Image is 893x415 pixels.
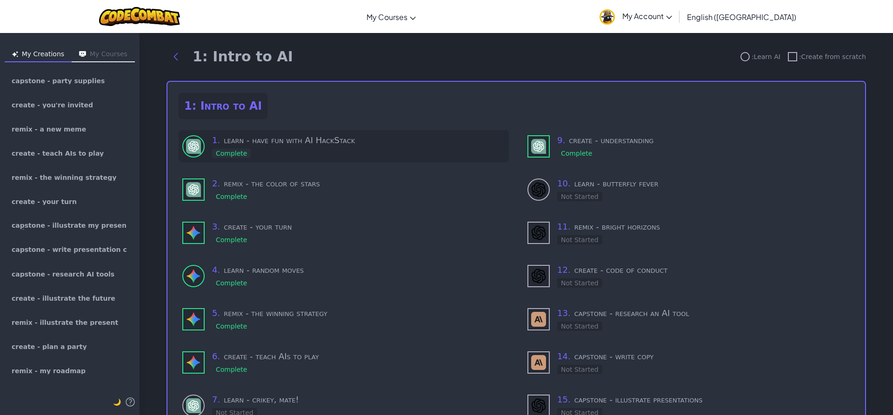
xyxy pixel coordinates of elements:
[524,303,854,335] div: use - Claude (Not Started)
[186,355,201,370] img: Gemini
[12,271,114,277] span: capstone - research AI tools
[557,263,850,277] h3: create - code of conduct
[557,235,602,244] div: Not Started
[557,177,850,190] h3: learn - butterfly fever
[557,350,850,363] h3: capstone - write copy
[4,311,136,334] a: remix - illustrate the present
[99,7,180,26] img: CodeCombat logo
[212,265,220,275] span: 4 .
[5,47,72,62] button: My Creations
[12,368,86,374] span: remix - my roadmap
[4,191,136,213] a: create - your turn
[212,307,505,320] h3: remix - the winning strategy
[212,177,505,190] h3: remix - the color of stars
[600,9,615,25] img: avatar
[682,4,801,29] a: English ([GEOGRAPHIC_DATA])
[557,149,596,158] div: Complete
[179,346,509,378] div: use - Gemini (Complete)
[557,395,571,404] span: 15 .
[557,220,850,233] h3: remix - bright horizons
[4,94,136,116] a: create - you're invited
[212,178,220,188] span: 2 .
[4,70,136,92] a: capstone - party supplies
[4,384,136,406] a: create with GPT-4.1
[557,278,602,288] div: Not Started
[179,217,509,249] div: use - Gemini (Complete)
[531,355,546,370] img: Claude
[799,52,866,61] span: : Create from scratch
[362,4,420,29] a: My Courses
[524,346,854,378] div: use - Claude (Not Started)
[212,278,251,288] div: Complete
[212,192,251,201] div: Complete
[531,225,546,240] img: DALL-E 3
[4,287,136,310] a: create - illustrate the future
[12,222,128,230] span: capstone - illustrate my presentation
[12,246,128,254] span: capstone - write presentation copy
[531,269,546,283] img: DALL-E 3
[212,393,505,406] h3: learn - crikey, mate!
[557,222,571,231] span: 11 .
[179,173,509,205] div: use - GPT-4 (Complete)
[12,150,104,157] span: create - teach AIs to play
[212,220,505,233] h3: create - your turn
[531,398,546,413] img: DALL-E 3
[4,215,136,237] a: capstone - illustrate my presentation
[113,398,121,406] span: 🌙
[179,93,267,119] h2: 1: Intro to AI
[4,142,136,165] a: create - teach AIs to play
[524,173,854,205] div: learn to use - DALL-E 3 (Not Started)
[557,178,571,188] span: 10 .
[212,235,251,244] div: Complete
[186,312,201,327] img: Gemini
[4,360,136,382] a: remix - my roadmap
[212,351,220,361] span: 6 .
[79,51,86,57] img: Icon
[557,134,850,147] h3: create - understanding
[557,192,602,201] div: Not Started
[113,396,121,408] button: 🌙
[12,102,93,108] span: create - you're invited
[212,395,220,404] span: 7 .
[179,260,509,292] div: learn to use - Gemini (Complete)
[186,225,201,240] img: Gemini
[12,174,116,181] span: remix - the winning strategy
[212,222,220,231] span: 3 .
[752,52,780,61] span: : Learn AI
[557,393,850,406] h3: capstone - illustrate presentations
[12,295,115,302] span: create - illustrate the future
[212,350,505,363] h3: create - teach AIs to play
[687,12,796,22] span: English ([GEOGRAPHIC_DATA])
[531,139,546,154] img: GPT-4
[4,336,136,358] a: create - plan a party
[531,312,546,327] img: Claude
[179,303,509,335] div: use - Gemini (Complete)
[524,130,854,162] div: use - GPT-4 (Complete)
[186,182,201,197] img: GPT-4
[212,149,251,158] div: Complete
[212,263,505,277] h3: learn - random moves
[4,166,136,189] a: remix - the winning strategy
[186,139,201,154] img: GPT-4
[12,78,105,84] span: capstone - party supplies
[12,343,87,350] span: create - plan a party
[186,269,201,283] img: Gemini
[12,51,18,57] img: Icon
[212,322,251,331] div: Complete
[186,398,201,413] img: GPT-4
[12,198,77,205] span: create - your turn
[72,47,135,62] button: My Courses
[622,11,672,21] span: My Account
[557,308,571,318] span: 13 .
[212,365,251,374] div: Complete
[557,307,850,320] h3: capstone - research an AI tool
[4,263,136,285] a: capstone - research AI tools
[531,182,546,197] img: DALL-E 3
[212,134,505,147] h3: learn - have fun with AI HackStack
[179,130,509,162] div: learn to use - GPT-4 (Complete)
[193,48,293,65] h1: 1: Intro to AI
[595,2,677,31] a: My Account
[557,322,602,331] div: Not Started
[557,135,565,145] span: 9 .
